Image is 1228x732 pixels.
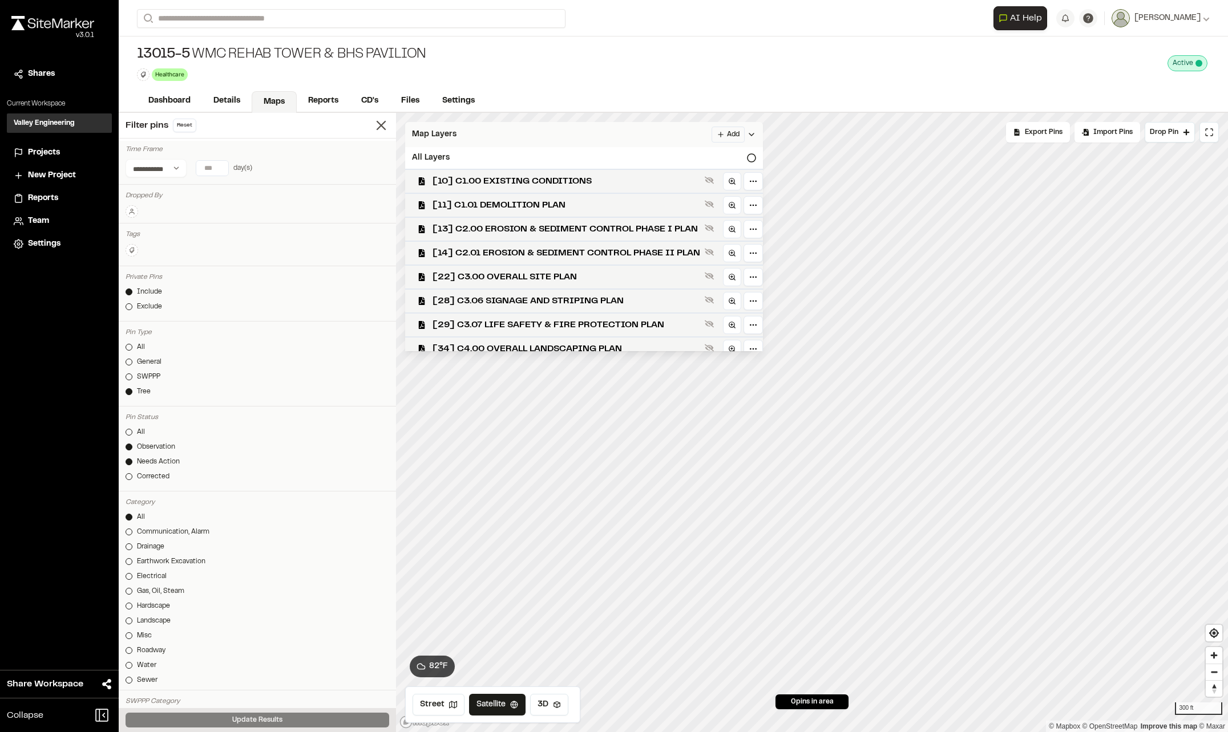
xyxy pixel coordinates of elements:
span: [34] C4.00 OVERALL LANDSCAPING PLAN [433,342,700,356]
span: Settings [28,238,60,250]
a: Settings [431,90,486,112]
div: Observation [137,442,175,452]
button: Show layer [702,317,716,331]
a: Maxar [1199,722,1225,730]
a: Reports [297,90,350,112]
div: day(s) [233,163,252,173]
span: Map Layers [412,128,457,141]
button: Show layer [702,245,716,259]
a: Settings [14,238,105,250]
span: Filter pins [126,119,168,132]
span: 82 ° F [429,660,448,673]
div: Pin Status [126,412,389,422]
span: Import Pins [1093,127,1133,137]
div: Oh geez...please don't... [11,30,94,40]
div: Corrected [137,471,169,482]
button: Reset [173,119,196,132]
a: Zoom to layer [723,268,741,286]
div: 300 ft [1175,702,1222,715]
div: Drainage [137,542,164,552]
div: Category [126,497,389,507]
button: Search [137,9,157,28]
span: [28] C3.06 SIGNAGE AND STRIPING PLAN [433,294,700,308]
div: Sewer [137,675,157,685]
span: [PERSON_NAME] [1134,12,1201,25]
a: CD's [350,90,390,112]
div: Private Pins [126,272,389,282]
span: Team [28,215,49,227]
button: Edit Tags [137,68,150,81]
span: New Project [28,169,76,182]
div: Import Pins into your project [1074,122,1140,143]
button: Edit Tags [126,244,138,257]
a: Details [202,90,252,112]
div: General [137,357,161,367]
div: All [137,342,145,352]
a: Map feedback [1141,722,1197,730]
a: Team [14,215,105,227]
div: Include [137,287,162,297]
div: Hardscape [137,601,170,611]
div: Gas, Oil, Steam [137,586,184,596]
button: Add [712,127,745,143]
span: Drop Pin [1150,127,1178,137]
span: Projects [28,147,60,159]
a: Mapbox logo [399,715,450,729]
p: Current Workspace [7,99,112,109]
div: Earthwork Excavation [137,556,205,567]
span: [11] C1.01 DEMOLITION PLAN [433,198,700,212]
span: [13] C2.00 EROSION & SEDIMENT CONTROL PHASE I PLAN [433,222,700,236]
div: SWPPP Category [126,696,389,706]
span: [22] C3.00 OVERALL SITE PLAN [433,270,700,284]
a: Mapbox [1049,722,1080,730]
button: Zoom in [1206,647,1222,664]
a: Maps [252,91,297,113]
a: Zoom to layer [723,292,741,310]
span: Share Workspace [7,677,83,691]
button: Update Results [126,713,389,727]
canvas: Map [396,113,1228,732]
button: 3D [530,694,568,715]
a: OpenStreetMap [1082,722,1138,730]
button: Show layer [702,293,716,307]
button: Zoom out [1206,664,1222,680]
button: Street [413,694,464,715]
span: Export Pins [1025,127,1063,137]
div: Needs Action [137,457,180,467]
button: Reset bearing to north [1206,680,1222,697]
button: Satellite [469,694,526,715]
a: Zoom to layer [723,196,741,214]
a: Zoom to layer [723,244,741,262]
div: All Layers [405,147,763,169]
a: Reports [14,192,105,205]
div: Electrical [137,571,167,581]
a: Zoom to layer [723,340,741,358]
button: Show layer [702,269,716,283]
span: Reports [28,192,58,205]
div: Exclude [137,302,162,312]
span: Add [727,129,740,140]
span: [14] C2.01 EROSION & SEDIMENT CONTROL PHASE II PLAN [433,246,700,260]
a: Zoom to layer [723,220,741,238]
span: Shares [28,68,55,80]
span: 0 pins in area [791,697,834,707]
a: Zoom to layer [723,172,741,190]
a: Projects [14,147,105,159]
div: Tree [137,387,151,397]
img: User [1112,9,1130,27]
button: Show layer [702,197,716,211]
span: AI Help [1010,11,1042,25]
span: This project is active and counting against your active project count. [1195,60,1202,67]
div: All [137,512,145,522]
div: Roadway [137,645,165,656]
button: [PERSON_NAME] [1112,9,1210,27]
button: Open AI Assistant [993,6,1047,30]
a: Zoom to layer [723,316,741,334]
a: Dashboard [137,90,202,112]
div: Water [137,660,156,670]
div: No pins available to export [1006,122,1070,143]
span: [10] C1.00 EXISTING CONDITIONS [433,174,700,188]
button: Show layer [702,341,716,355]
span: Collapse [7,709,43,722]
